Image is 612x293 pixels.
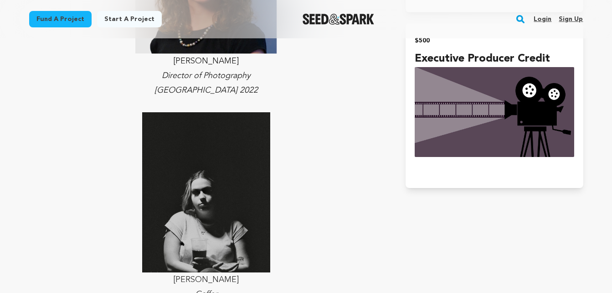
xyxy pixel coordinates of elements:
[162,72,251,80] em: Director of Photography
[303,14,374,25] img: Seed&Spark Logo Dark Mode
[29,11,92,27] a: Fund a project
[303,14,374,25] a: Seed&Spark Homepage
[415,67,574,157] img: incentive
[29,112,384,284] span: [PERSON_NAME]
[559,12,583,26] a: Sign up
[154,86,258,94] em: [GEOGRAPHIC_DATA] 2022
[415,51,574,67] h4: Executive Producer Credit
[534,12,551,26] a: Login
[406,23,583,188] button: $500 Executive Producer Credit incentive
[415,34,574,47] h2: $500
[142,112,270,272] img: 1709228644-IMG_2175.jpeg
[97,11,162,27] a: Start a project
